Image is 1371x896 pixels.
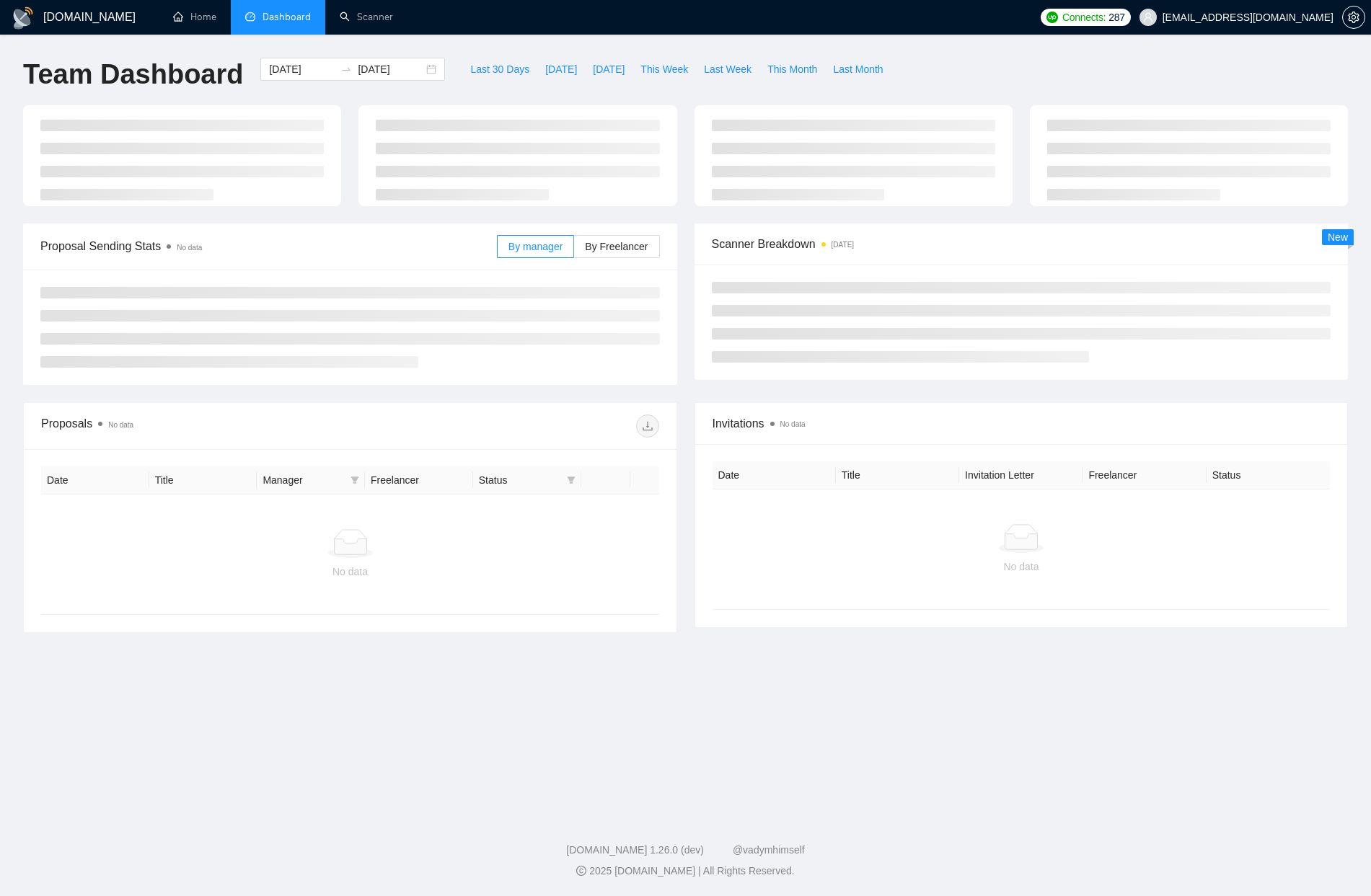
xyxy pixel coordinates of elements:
[576,866,586,876] span: copyright
[1328,231,1348,243] span: New
[479,472,561,488] span: Status
[263,11,311,23] span: Dashboard
[724,559,1319,575] div: No data
[825,58,891,81] button: Last Month
[1343,12,1365,23] span: setting
[1207,461,1330,489] th: Status
[23,58,243,92] h1: Team Dashboard
[1342,12,1365,23] a: setting
[593,61,625,77] span: [DATE]
[340,63,352,75] span: to
[470,61,529,77] span: Last 30 Days
[833,61,883,77] span: Last Month
[108,421,133,429] span: No data
[1342,6,1365,29] button: setting
[1062,9,1106,25] span: Connects:
[508,241,563,252] span: By manager
[351,476,359,484] span: filter
[269,61,335,77] input: Start date
[263,472,345,488] span: Manager
[340,63,352,75] span: swap-right
[696,58,759,81] button: Last Week
[566,844,704,856] a: [DOMAIN_NAME] 1.26.0 (dev)
[585,58,632,81] button: [DATE]
[836,461,959,489] th: Title
[767,61,817,77] span: This Month
[358,61,423,77] input: End date
[567,476,576,484] span: filter
[780,420,806,428] span: No data
[12,864,1359,879] div: 2025 [DOMAIN_NAME] | All Rights Reserved.
[733,844,805,856] a: @vadymhimself
[704,61,751,77] span: Last Week
[41,466,149,494] th: Date
[1046,12,1058,23] img: upwork-logo.png
[173,11,216,23] a: homeHome
[177,244,202,252] span: No data
[537,58,585,81] button: [DATE]
[713,414,1331,433] span: Invitations
[959,461,1083,489] th: Invitation Letter
[1083,461,1206,489] th: Freelancer
[585,241,648,252] span: By Freelancer
[632,58,696,81] button: This Week
[365,466,473,494] th: Freelancer
[1143,12,1153,22] span: user
[545,61,577,77] span: [DATE]
[1108,9,1124,25] span: 287
[41,414,350,438] div: Proposals
[348,469,362,491] span: filter
[245,12,255,22] span: dashboard
[640,61,688,77] span: This Week
[564,469,578,491] span: filter
[257,466,365,494] th: Manager
[462,58,537,81] button: Last 30 Days
[149,466,257,494] th: Title
[40,237,497,255] span: Proposal Sending Stats
[53,564,648,580] div: No data
[340,11,393,23] a: searchScanner
[759,58,825,81] button: This Month
[832,241,854,249] time: [DATE]
[713,461,836,489] th: Date
[12,6,35,30] img: logo
[712,235,1331,253] span: Scanner Breakdown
